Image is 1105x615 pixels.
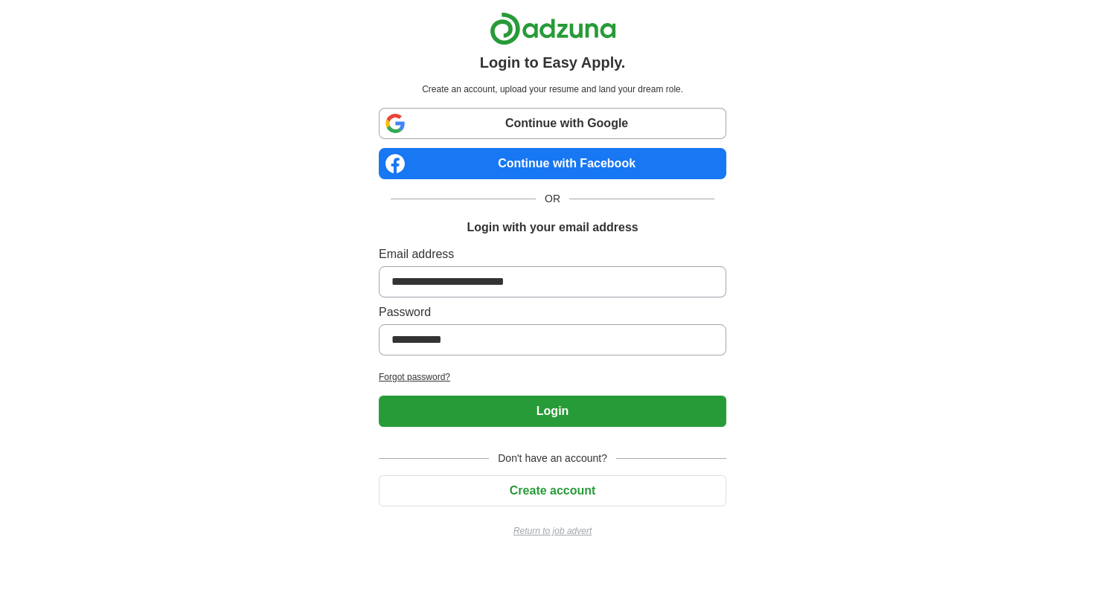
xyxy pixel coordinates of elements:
a: Create account [379,484,726,497]
button: Create account [379,475,726,506]
img: Adzuna logo [490,12,616,45]
a: Continue with Google [379,108,726,139]
p: Create an account, upload your resume and land your dream role. [382,83,723,96]
h1: Login to Easy Apply. [480,51,626,74]
a: Forgot password? [379,370,726,384]
h1: Login with your email address [467,219,638,236]
a: Continue with Facebook [379,148,726,179]
span: Don't have an account? [489,451,616,466]
a: Return to job advert [379,524,726,538]
label: Email address [379,245,726,263]
label: Password [379,303,726,321]
button: Login [379,396,726,427]
span: OR [536,191,569,207]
